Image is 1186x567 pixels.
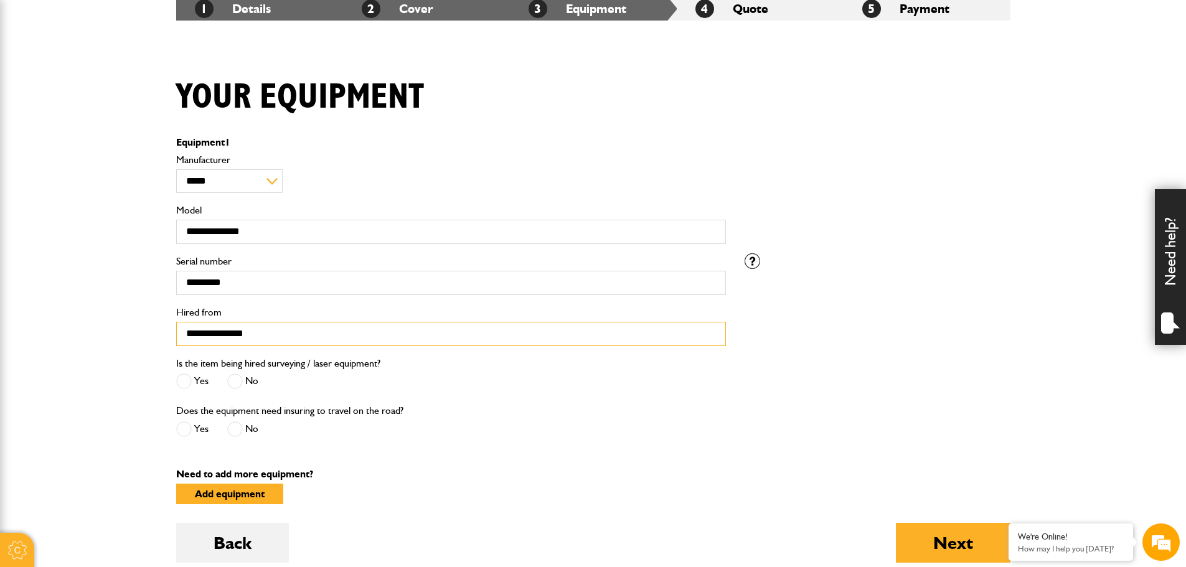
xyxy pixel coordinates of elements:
[195,1,271,16] a: 1Details
[227,373,258,389] label: No
[896,523,1010,563] button: Next
[176,406,403,416] label: Does the equipment need insuring to travel on the road?
[362,1,433,16] a: 2Cover
[169,383,226,400] em: Start Chat
[176,256,726,266] label: Serial number
[16,189,227,216] input: Enter your phone number
[176,138,726,148] p: Equipment
[16,115,227,143] input: Enter your last name
[176,469,1010,479] p: Need to add more equipment?
[225,136,230,148] span: 1
[16,225,227,373] textarea: Type your message and hit 'Enter'
[65,70,209,86] div: Chat with us now
[16,152,227,179] input: Enter your email address
[176,358,380,368] label: Is the item being hired surveying / laser equipment?
[176,77,424,118] h1: Your equipment
[176,523,289,563] button: Back
[21,69,52,87] img: d_20077148190_company_1631870298795_20077148190
[1018,544,1124,553] p: How may I help you today?
[176,307,726,317] label: Hired from
[227,421,258,437] label: No
[1018,532,1124,542] div: We're Online!
[176,155,726,165] label: Manufacturer
[176,373,209,389] label: Yes
[1155,189,1186,345] div: Need help?
[204,6,234,36] div: Minimize live chat window
[176,484,283,504] button: Add equipment
[176,205,726,215] label: Model
[176,421,209,437] label: Yes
